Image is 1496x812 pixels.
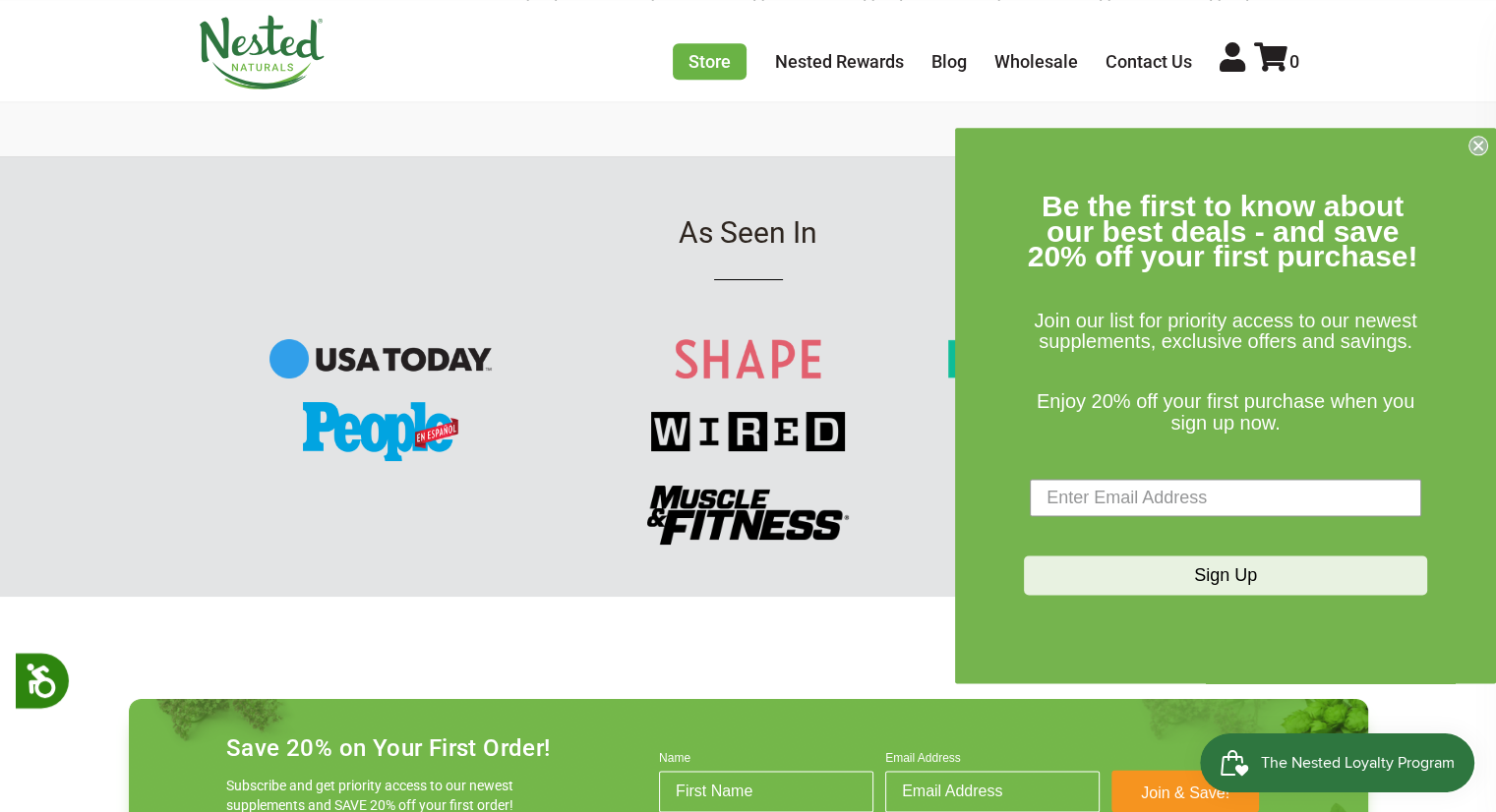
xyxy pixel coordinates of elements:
iframe: Button to open loyalty program pop-up [1200,733,1476,792]
a: Blog [931,51,967,72]
img: Nested Naturals [198,15,326,89]
input: Email Address [885,771,1100,812]
img: MF.png [647,486,849,545]
h4: As Seen In [198,216,1299,281]
span: Join our list for priority access to our newest supplements, exclusive offers and savings. [1034,310,1416,353]
h4: Save 20% on Your First Order! [226,734,551,762]
input: Enter Email Address [1030,480,1421,517]
span: Enjoy 20% off your first purchase when you sign up now. [1037,390,1414,434]
a: Wholesale [994,51,1078,72]
label: Email Address [885,751,1100,771]
a: Store [673,43,747,80]
img: USA Today [269,339,492,378]
button: Join & Save! [1111,770,1259,812]
img: Huffington Post [947,339,1284,378]
a: 0 [1254,51,1299,72]
span: 0 [1289,51,1299,72]
input: First Name [659,771,873,812]
button: Close dialog [1468,136,1488,155]
a: Nested Rewards [775,51,904,72]
div: FLYOUT Form [955,128,1496,683]
span: Be the first to know about our best deals - and save 20% off your first purchase! [1028,190,1418,272]
img: press-full-wired.png [651,412,845,451]
a: Contact Us [1106,51,1192,72]
button: Sign Up [1024,556,1427,596]
img: People-En-Espanol.png [303,402,458,461]
label: Name [659,751,873,771]
img: Shape [675,339,821,378]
